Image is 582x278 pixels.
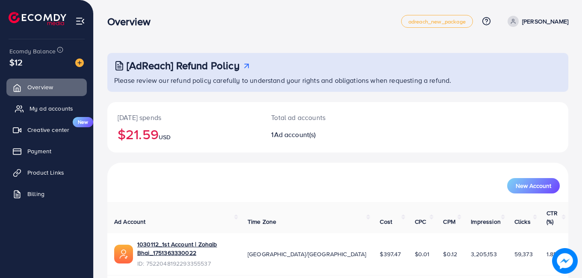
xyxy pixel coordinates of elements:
[380,217,392,226] span: Cost
[75,59,84,67] img: image
[107,15,157,28] h3: Overview
[118,126,251,142] h2: $21.59
[271,131,366,139] h2: 1
[547,209,558,226] span: CTR (%)
[114,75,563,85] p: Please review our refund policy carefully to understand your rights and obligations when requesti...
[27,147,51,155] span: Payment
[401,15,473,28] a: adreach_new_package
[114,217,146,226] span: Ad Account
[27,126,69,134] span: Creative center
[522,16,568,26] p: [PERSON_NAME]
[6,121,87,138] a: Creative centerNew
[408,19,466,24] span: adreach_new_package
[6,79,87,96] a: Overview
[73,117,93,127] span: New
[9,12,66,25] img: logo
[516,183,551,189] span: New Account
[159,133,171,141] span: USD
[6,185,87,202] a: Billing
[415,250,430,258] span: $0.01
[514,250,533,258] span: 59,373
[380,250,401,258] span: $397.47
[118,112,251,123] p: [DATE] spends
[27,190,44,198] span: Billing
[443,217,455,226] span: CPM
[248,250,366,258] span: [GEOGRAPHIC_DATA]/[GEOGRAPHIC_DATA]
[127,59,239,72] h3: [AdReach] Refund Policy
[271,112,366,123] p: Total ad accounts
[504,16,568,27] a: [PERSON_NAME]
[514,217,531,226] span: Clicks
[443,250,457,258] span: $0.12
[552,248,578,274] img: image
[30,104,73,113] span: My ad accounts
[75,16,85,26] img: menu
[137,259,234,268] span: ID: 7522048192293355537
[274,130,316,139] span: Ad account(s)
[6,100,87,117] a: My ad accounts
[27,83,53,91] span: Overview
[471,217,501,226] span: Impression
[6,164,87,181] a: Product Links
[9,56,23,68] span: $12
[415,217,426,226] span: CPC
[137,240,234,258] a: 1030112_1st Account | Zohaib Bhai_1751363330022
[9,47,56,56] span: Ecomdy Balance
[471,250,496,258] span: 3,205,153
[248,217,276,226] span: Time Zone
[114,245,133,263] img: ic-ads-acc.e4c84228.svg
[27,168,64,177] span: Product Links
[507,178,560,193] button: New Account
[6,143,87,160] a: Payment
[547,250,557,258] span: 1.85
